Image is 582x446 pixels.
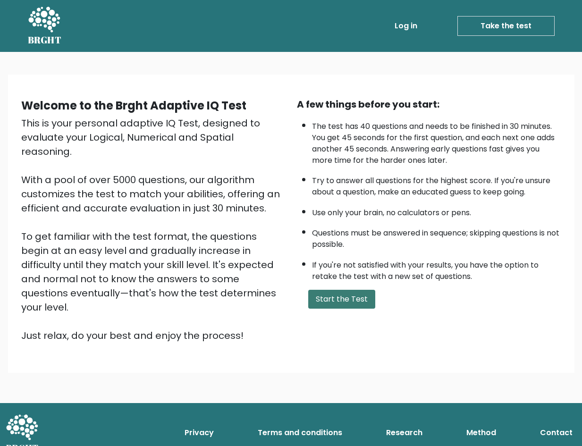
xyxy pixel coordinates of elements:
[312,223,561,250] li: Questions must be answered in sequence; skipping questions is not possible.
[463,423,500,442] a: Method
[297,97,561,111] div: A few things before you start:
[28,4,62,48] a: BRGHT
[391,17,421,35] a: Log in
[382,423,426,442] a: Research
[312,116,561,166] li: The test has 40 questions and needs to be finished in 30 minutes. You get 45 seconds for the firs...
[312,202,561,219] li: Use only your brain, no calculators or pens.
[21,116,286,343] div: This is your personal adaptive IQ Test, designed to evaluate your Logical, Numerical and Spatial ...
[21,98,246,113] b: Welcome to the Brght Adaptive IQ Test
[312,170,561,198] li: Try to answer all questions for the highest score. If you're unsure about a question, make an edu...
[28,34,62,46] h5: BRGHT
[536,423,576,442] a: Contact
[181,423,218,442] a: Privacy
[308,290,375,309] button: Start the Test
[254,423,346,442] a: Terms and conditions
[312,255,561,282] li: If you're not satisfied with your results, you have the option to retake the test with a new set ...
[457,16,555,36] a: Take the test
